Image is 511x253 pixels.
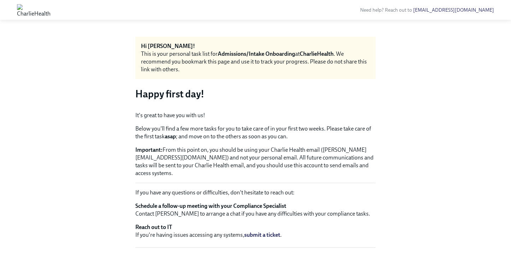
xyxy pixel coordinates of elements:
[135,203,286,209] strong: Schedule a follow-up meeting with your Compliance Specialist
[135,146,376,177] p: From this point on, you should be using your Charlie Health email ([PERSON_NAME][EMAIL_ADDRESS][D...
[17,4,51,16] img: CharlieHealth
[135,224,172,230] strong: Reach out to IT
[135,189,376,197] p: If you have any questions or difficulties, don't hesitate to reach out:
[135,202,376,218] p: Contact [PERSON_NAME] to arrange a chat if you have any difficulties with your compliance tasks.
[135,88,376,100] h3: Happy first day!
[165,133,176,140] strong: asap
[218,50,295,57] strong: Admissions/Intake Onboarding
[135,146,163,153] strong: Important:
[300,50,334,57] strong: CharlieHealth
[135,112,376,119] p: It's great to have you with us!
[135,125,376,140] p: Below you'll find a few more tasks for you to take care of in your first two weeks. Please take c...
[135,223,376,239] p: If you're having issues accessing any systems, .
[141,50,370,73] div: This is your personal task list for at . We recommend you bookmark this page and use it to track ...
[413,7,494,13] a: [EMAIL_ADDRESS][DOMAIN_NAME]
[360,7,494,13] span: Need help? Reach out to
[244,231,280,238] a: submit a ticket
[141,43,195,49] strong: Hi [PERSON_NAME]!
